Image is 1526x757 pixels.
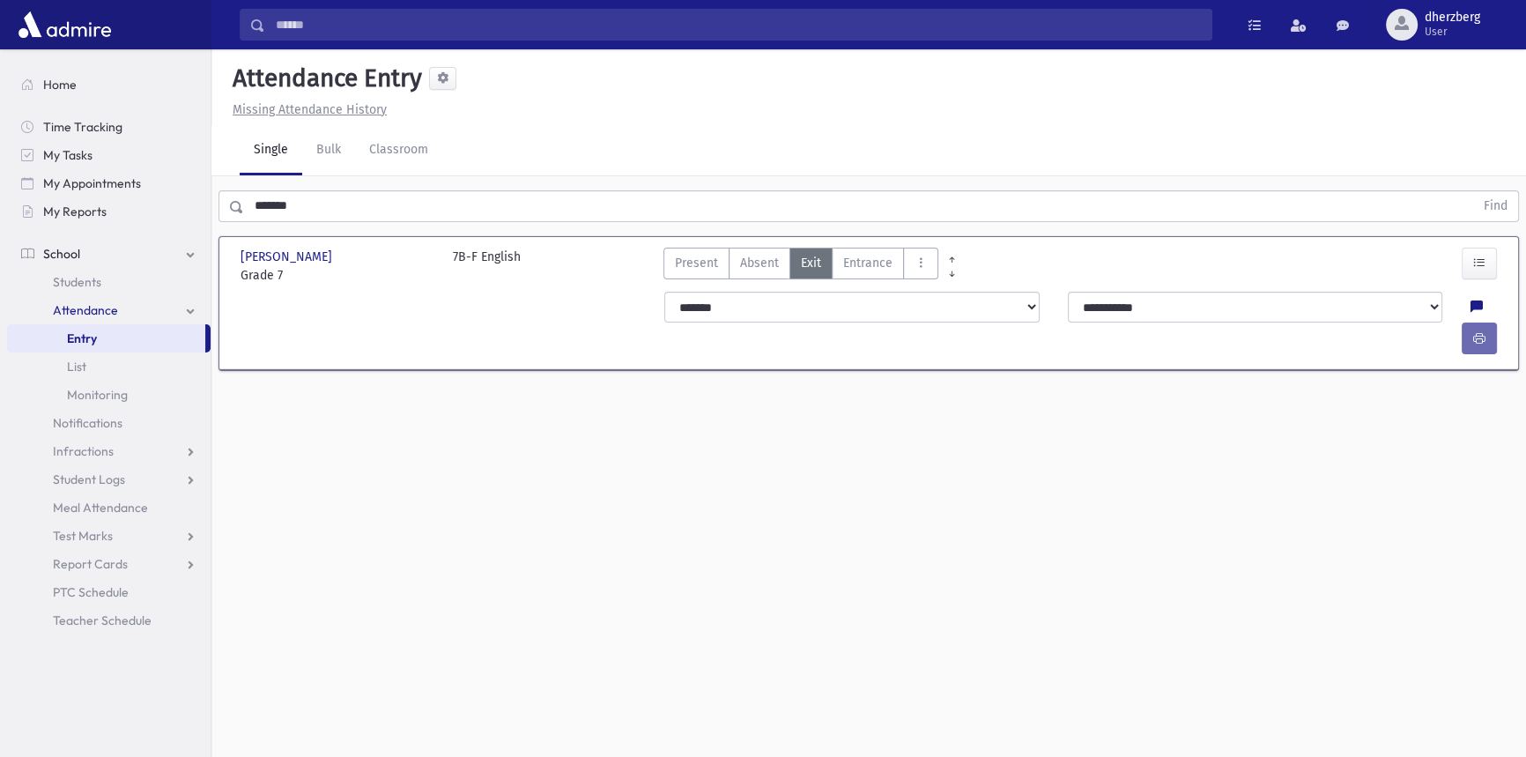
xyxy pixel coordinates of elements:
[43,147,93,163] span: My Tasks
[7,409,211,437] a: Notifications
[53,415,122,431] span: Notifications
[7,71,211,99] a: Home
[53,471,125,487] span: Student Logs
[43,77,77,93] span: Home
[7,381,211,409] a: Monitoring
[1473,191,1518,221] button: Find
[302,126,355,175] a: Bulk
[43,246,80,262] span: School
[7,169,211,197] a: My Appointments
[67,359,86,375] span: List
[7,578,211,606] a: PTC Schedule
[14,7,115,42] img: AdmirePro
[740,254,779,272] span: Absent
[7,113,211,141] a: Time Tracking
[67,330,97,346] span: Entry
[241,266,435,285] span: Grade 7
[53,274,101,290] span: Students
[7,240,211,268] a: School
[801,254,821,272] span: Exit
[7,465,211,494] a: Student Logs
[7,550,211,578] a: Report Cards
[233,102,387,117] u: Missing Attendance History
[43,204,107,219] span: My Reports
[7,296,211,324] a: Attendance
[675,254,718,272] span: Present
[53,612,152,628] span: Teacher Schedule
[7,141,211,169] a: My Tasks
[7,353,211,381] a: List
[53,584,129,600] span: PTC Schedule
[7,522,211,550] a: Test Marks
[43,119,122,135] span: Time Tracking
[1425,11,1480,25] span: dherzberg
[355,126,442,175] a: Classroom
[53,528,113,544] span: Test Marks
[1425,25,1480,39] span: User
[7,494,211,522] a: Meal Attendance
[53,500,148,516] span: Meal Attendance
[265,9,1211,41] input: Search
[53,556,128,572] span: Report Cards
[53,443,114,459] span: Infractions
[226,102,387,117] a: Missing Attendance History
[240,126,302,175] a: Single
[7,197,211,226] a: My Reports
[663,248,938,285] div: AttTypes
[241,248,336,266] span: [PERSON_NAME]
[67,387,128,403] span: Monitoring
[7,324,205,353] a: Entry
[7,606,211,635] a: Teacher Schedule
[7,437,211,465] a: Infractions
[226,63,422,93] h5: Attendance Entry
[843,254,893,272] span: Entrance
[43,175,141,191] span: My Appointments
[7,268,211,296] a: Students
[453,248,521,285] div: 7B-F English
[53,302,118,318] span: Attendance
